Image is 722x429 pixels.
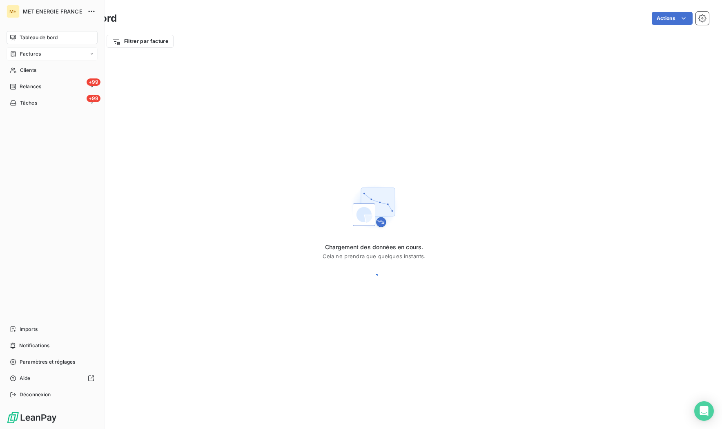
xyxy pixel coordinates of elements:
[7,31,98,44] a: Tableau de bord
[7,64,98,77] a: Clients
[20,375,31,382] span: Aide
[87,78,100,86] span: +99
[20,99,37,107] span: Tâches
[7,80,98,93] a: +99Relances
[348,181,400,233] img: First time
[7,411,57,424] img: Logo LeanPay
[7,5,20,18] div: ME
[23,8,82,15] span: MET ENERGIE FRANCE
[323,253,426,259] span: Cela ne prendra que quelques instants.
[7,96,98,109] a: +99Tâches
[20,67,36,74] span: Clients
[652,12,693,25] button: Actions
[7,47,98,60] a: Factures
[694,401,714,421] div: Open Intercom Messenger
[7,355,98,369] a: Paramètres et réglages
[107,35,174,48] button: Filtrer par facture
[20,50,41,58] span: Factures
[20,391,51,398] span: Déconnexion
[7,372,98,385] a: Aide
[323,243,426,251] span: Chargement des données en cours.
[20,34,58,41] span: Tableau de bord
[20,358,75,366] span: Paramètres et réglages
[87,95,100,102] span: +99
[7,323,98,336] a: Imports
[20,83,41,90] span: Relances
[19,342,49,349] span: Notifications
[20,326,38,333] span: Imports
